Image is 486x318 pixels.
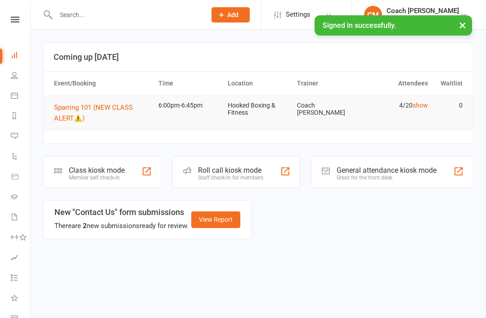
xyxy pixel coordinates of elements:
div: Member self check-in [69,175,125,181]
a: show [413,102,428,109]
div: General attendance kiosk mode [337,166,436,175]
a: Reports [11,107,31,127]
a: What's New [11,289,31,309]
div: Roll call kiosk mode [198,166,263,175]
span: Add [227,11,238,18]
h3: New "Contact Us" form submissions [54,208,189,217]
a: View Report [191,211,240,228]
input: Search... [53,9,200,21]
div: Class kiosk mode [69,166,125,175]
a: Dashboard [11,46,31,66]
div: CM [364,6,382,24]
button: × [454,15,471,35]
button: Add [211,7,250,22]
th: Trainer [293,72,362,95]
span: Signed in successfully. [323,21,396,30]
div: Great for the front desk [337,175,436,181]
th: Waitlist [432,72,467,95]
td: 0 [432,95,467,116]
div: There are new submissions ready for review. [54,220,189,231]
div: Coach [PERSON_NAME] [387,7,459,15]
td: Coach [PERSON_NAME] [293,95,362,123]
a: People [11,66,31,86]
a: Calendar [11,86,31,107]
td: 6:00pm-6:45pm [154,95,224,116]
a: Assessments [11,248,31,269]
div: Hooked Boxing & Fitness [387,15,459,23]
td: 4/20 [362,95,432,116]
th: Event/Booking [50,72,154,95]
strong: 2 [83,222,87,230]
span: Sparring 101 (NEW CLASS ALERT⚠️) [54,103,133,122]
th: Attendees [362,72,432,95]
div: Staff check-in for members [198,175,263,181]
th: Location [224,72,293,95]
td: Hooked Boxing & Fitness [224,95,293,123]
th: Time [154,72,224,95]
h3: Coming up [DATE] [54,53,463,62]
button: Sparring 101 (NEW CLASS ALERT⚠️) [54,102,150,124]
span: Settings [286,4,310,25]
a: Product Sales [11,167,31,188]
